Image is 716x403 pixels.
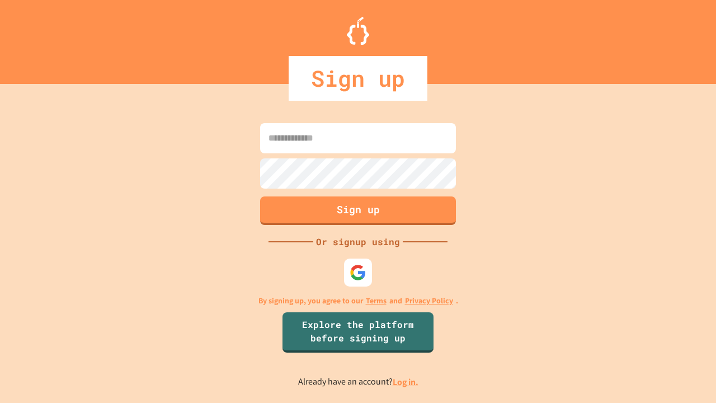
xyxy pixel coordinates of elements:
[347,17,369,45] img: Logo.svg
[298,375,418,389] p: Already have an account?
[313,235,403,249] div: Or signup using
[258,295,458,307] p: By signing up, you agree to our and .
[366,295,387,307] a: Terms
[669,358,705,392] iframe: chat widget
[260,196,456,225] button: Sign up
[623,310,705,357] iframe: chat widget
[393,376,418,388] a: Log in.
[405,295,453,307] a: Privacy Policy
[282,312,434,353] a: Explore the platform before signing up
[350,264,366,281] img: google-icon.svg
[289,56,427,101] div: Sign up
